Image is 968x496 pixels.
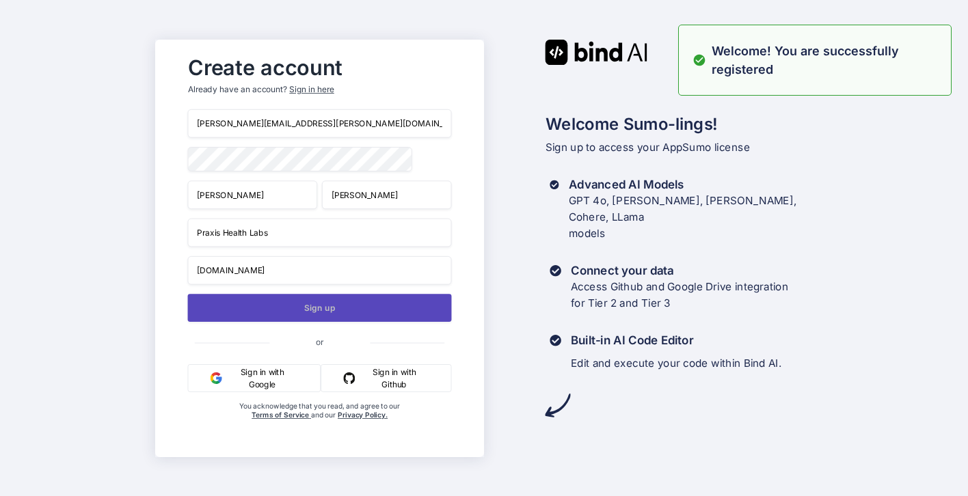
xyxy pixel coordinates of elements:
[187,58,451,77] h2: Create account
[338,410,388,419] a: Privacy Policy.
[545,392,570,417] img: arrow
[187,109,451,138] input: Email
[568,193,813,241] p: GPT 4o, [PERSON_NAME], [PERSON_NAME], Cohere, LLama models
[187,363,320,391] button: Sign in with Google
[571,355,781,372] p: Edit and execute your code within Bind AI.
[187,218,451,247] input: Your company name
[693,42,706,79] img: alert
[252,410,311,419] a: Terms of Service
[545,40,647,65] img: Bind AI logo
[571,332,781,348] h3: Built-in AI Code Editor
[210,372,221,383] img: google
[545,139,813,156] p: Sign up to access your AppSumo license
[545,111,813,136] h2: Welcome Sumo-lings!
[187,180,317,209] input: First Name
[232,401,407,447] div: You acknowledge that you read, and agree to our and our
[322,180,452,209] input: Last Name
[343,372,355,383] img: github
[187,256,451,284] input: Company website
[571,262,788,279] h3: Connect your data
[571,279,788,312] p: Access Github and Google Drive integration for Tier 2 and Tier 3
[269,327,370,356] span: or
[187,83,451,95] p: Already have an account?
[187,294,451,322] button: Sign up
[568,176,813,193] h3: Advanced AI Models
[321,363,452,391] button: Sign in with Github
[712,42,943,79] p: Welcome! You are successfully registered
[289,83,334,95] div: Sign in here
